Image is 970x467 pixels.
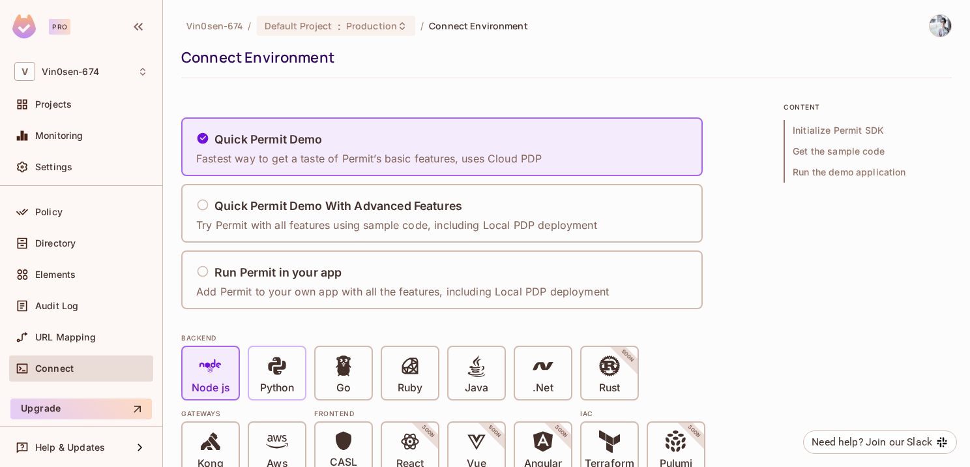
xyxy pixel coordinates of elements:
h5: Quick Permit Demo [214,133,323,146]
div: BACKEND [181,333,768,343]
span: Directory [35,238,76,249]
p: Add Permit to your own app with all the features, including Local PDP deployment [196,284,609,299]
p: Try Permit with all features using sample code, including Local PDP deployment [196,218,597,232]
span: the active workspace [186,20,242,32]
span: SOON [669,406,720,457]
span: Initialize Permit SDK [784,120,952,141]
span: SOON [469,406,520,457]
p: Python [260,382,294,395]
img: SReyMgAAAABJRU5ErkJggg== [12,14,36,38]
span: Settings [35,162,72,172]
span: Monitoring [35,130,83,141]
span: : [337,21,342,31]
div: Pro [49,19,70,35]
span: Get the sample code [784,141,952,162]
img: Vin0sen [930,15,951,37]
div: Need help? Join our Slack [812,434,932,450]
span: Policy [35,207,63,217]
h5: Run Permit in your app [214,266,342,279]
div: Frontend [314,408,572,419]
button: Upgrade [10,399,152,419]
p: content [784,102,952,112]
p: Ruby [398,382,422,395]
span: SOON [602,331,653,382]
p: .Net [533,382,553,395]
span: Projects [35,99,72,110]
p: Fastest way to get a taste of Permit’s basic features, uses Cloud PDP [196,151,542,166]
li: / [420,20,424,32]
span: Workspace: Vin0sen-674 [42,67,99,77]
span: Default Project [265,20,332,32]
span: Connect Environment [429,20,528,32]
div: Gateways [181,408,306,419]
p: Java [465,382,488,395]
p: Node js [192,382,229,395]
li: / [248,20,251,32]
span: URL Mapping [35,332,96,342]
div: IAC [580,408,705,419]
span: Elements [35,269,76,280]
span: Help & Updates [35,442,105,453]
span: Production [346,20,397,32]
p: Go [336,382,351,395]
span: SOON [403,406,454,457]
div: Connect Environment [181,48,945,67]
h5: Quick Permit Demo With Advanced Features [214,200,462,213]
span: Audit Log [35,301,78,311]
p: Rust [599,382,620,395]
span: V [14,62,35,81]
span: SOON [536,406,587,457]
span: Run the demo application [784,162,952,183]
span: Connect [35,363,74,374]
